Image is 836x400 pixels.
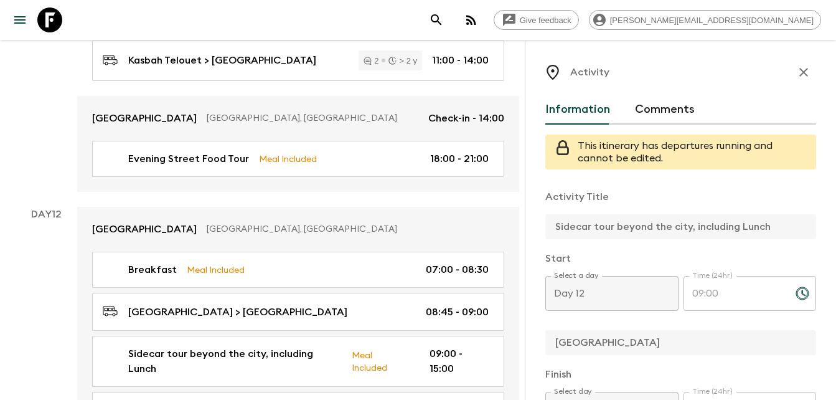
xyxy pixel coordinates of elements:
button: menu [7,7,32,32]
label: Time (24hr) [692,270,733,281]
div: [PERSON_NAME][EMAIL_ADDRESS][DOMAIN_NAME] [589,10,821,30]
a: [GEOGRAPHIC_DATA] > [GEOGRAPHIC_DATA]08:45 - 09:00 [92,293,504,331]
p: Check-in - 14:00 [428,111,504,126]
a: Give feedback [494,10,579,30]
p: 07:00 - 08:30 [426,262,489,277]
span: Give feedback [513,16,578,25]
p: Kasbah Telouet > [GEOGRAPHIC_DATA] [128,53,316,68]
p: [GEOGRAPHIC_DATA], [GEOGRAPHIC_DATA] [207,112,418,125]
p: [GEOGRAPHIC_DATA] [92,111,197,126]
a: Kasbah Telouet > [GEOGRAPHIC_DATA]2> 2 y11:00 - 14:00 [92,40,504,81]
label: Select day [554,386,592,397]
button: search adventures [424,7,449,32]
span: This itinerary has departures running and cannot be edited. [578,141,773,163]
a: [GEOGRAPHIC_DATA][GEOGRAPHIC_DATA], [GEOGRAPHIC_DATA]Check-in - 14:00 [77,96,519,141]
p: 18:00 - 21:00 [430,151,489,166]
input: hh:mm [683,276,786,311]
span: [PERSON_NAME][EMAIL_ADDRESS][DOMAIN_NAME] [603,16,820,25]
p: Evening Street Food Tour [128,151,249,166]
div: > 2 y [388,57,417,65]
p: [GEOGRAPHIC_DATA] > [GEOGRAPHIC_DATA] [128,305,347,320]
p: Breakfast [128,262,177,277]
p: Activity Title [545,189,816,204]
p: Activity [570,65,609,80]
p: Meal Included [187,263,245,277]
label: Time (24hr) [692,386,733,397]
button: Information [545,95,610,125]
p: Sidecar tour beyond the city, including Lunch [128,346,342,376]
label: Select a day [554,270,598,281]
p: 09:00 - 15:00 [430,346,489,376]
p: [GEOGRAPHIC_DATA], [GEOGRAPHIC_DATA] [207,223,494,236]
p: Day 12 [15,207,77,222]
a: Sidecar tour beyond the city, including LunchMeal Included09:00 - 15:00 [92,336,504,387]
p: Meal Included [259,152,317,166]
p: Start [545,251,816,266]
p: Meal Included [352,348,409,374]
p: 11:00 - 14:00 [432,53,489,68]
div: 2 [364,57,378,65]
a: BreakfastMeal Included07:00 - 08:30 [92,252,504,288]
button: Comments [635,95,695,125]
a: Evening Street Food TourMeal Included18:00 - 21:00 [92,141,504,177]
p: Finish [545,367,816,382]
a: [GEOGRAPHIC_DATA][GEOGRAPHIC_DATA], [GEOGRAPHIC_DATA] [77,207,519,252]
p: [GEOGRAPHIC_DATA] [92,222,197,237]
p: 08:45 - 09:00 [426,305,489,320]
